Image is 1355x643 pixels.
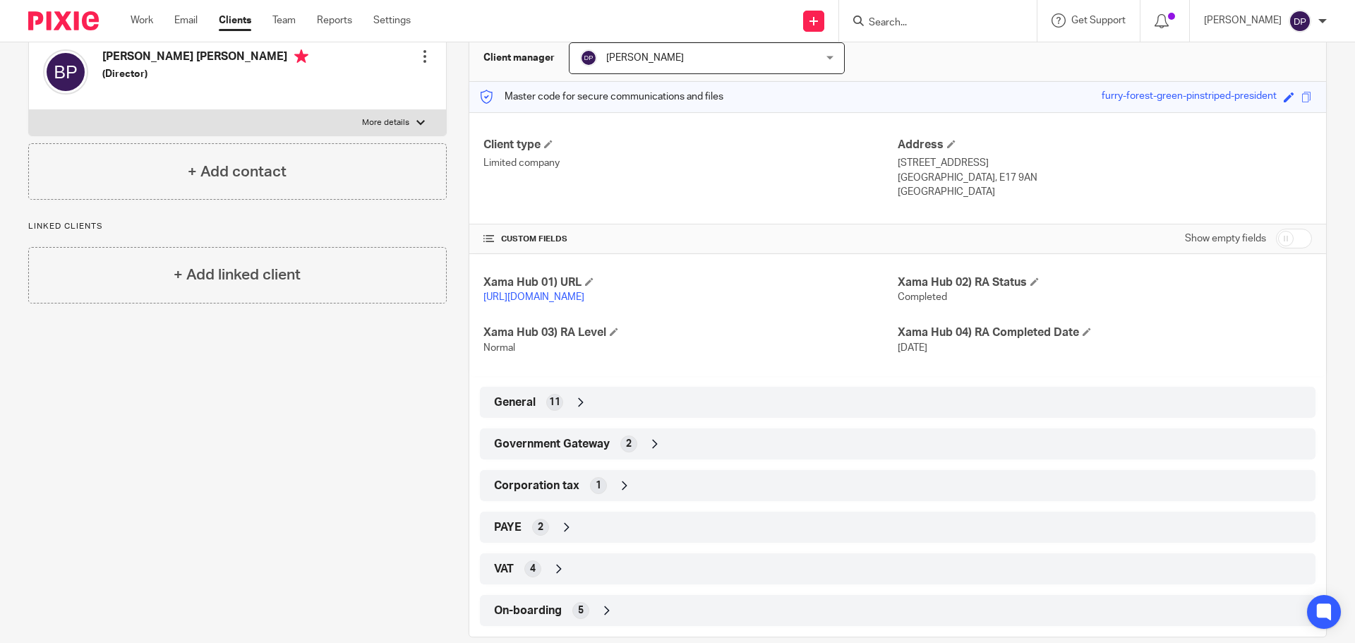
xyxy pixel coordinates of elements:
a: Work [131,13,153,28]
p: Linked clients [28,221,447,232]
label: Show empty fields [1185,232,1266,246]
a: Team [272,13,296,28]
span: Government Gateway [494,437,610,452]
span: VAT [494,562,514,577]
span: 4 [530,562,536,576]
img: Pixie [28,11,99,30]
span: 2 [538,520,543,534]
a: Reports [317,13,352,28]
span: On-boarding [494,603,562,618]
h5: (Director) [102,67,308,81]
h4: Xama Hub 02) RA Status [898,275,1312,290]
span: Completed [898,292,947,302]
h4: Xama Hub 01) URL [483,275,898,290]
span: 5 [578,603,584,618]
h4: + Add contact [188,161,287,183]
h4: Client type [483,138,898,152]
span: 2 [626,437,632,451]
a: [URL][DOMAIN_NAME] [483,292,584,302]
p: Limited company [483,156,898,170]
p: [PERSON_NAME] [1204,13,1282,28]
span: [PERSON_NAME] [606,53,684,63]
p: More details [362,117,409,128]
img: svg%3E [1289,10,1311,32]
span: Corporation tax [494,479,579,493]
span: PAYE [494,520,522,535]
h4: Xama Hub 03) RA Level [483,325,898,340]
h4: Address [898,138,1312,152]
h4: + Add linked client [174,264,301,286]
p: [GEOGRAPHIC_DATA], E17 9AN [898,171,1312,185]
p: [GEOGRAPHIC_DATA] [898,185,1312,199]
h3: Client manager [483,51,555,65]
a: Clients [219,13,251,28]
span: 11 [549,395,560,409]
h4: CUSTOM FIELDS [483,234,898,245]
i: Primary [294,49,308,64]
div: furry-forest-green-pinstriped-president [1102,89,1277,105]
p: Master code for secure communications and files [480,90,723,104]
h4: [PERSON_NAME] [PERSON_NAME] [102,49,308,67]
img: svg%3E [43,49,88,95]
span: General [494,395,536,410]
p: [STREET_ADDRESS] [898,156,1312,170]
h4: Xama Hub 04) RA Completed Date [898,325,1312,340]
a: Settings [373,13,411,28]
span: 1 [596,479,601,493]
span: [DATE] [898,343,927,353]
span: Normal [483,343,515,353]
a: Email [174,13,198,28]
span: Get Support [1071,16,1126,25]
img: svg%3E [580,49,597,66]
input: Search [867,17,994,30]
